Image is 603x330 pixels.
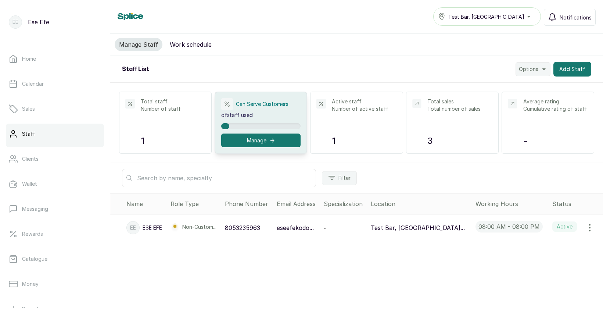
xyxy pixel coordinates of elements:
[126,199,165,208] div: Name
[371,223,465,232] p: Test Bar, [GEOGRAPHIC_DATA]...
[523,98,588,105] p: Average rating
[22,55,36,63] p: Home
[552,199,600,208] div: Status
[433,7,541,26] button: Test Bar, [GEOGRAPHIC_DATA]
[12,18,18,26] p: EE
[371,199,470,208] div: Location
[6,124,104,144] a: Staff
[28,18,49,26] p: Ese Efe
[6,224,104,244] a: Rewards
[332,98,396,105] p: Active staff
[516,62,550,76] button: Options
[519,65,538,73] span: Options
[324,199,365,208] div: Specialization
[22,155,39,163] p: Clients
[475,221,543,233] p: 08:00 am - 08:00 pm
[141,105,205,113] p: Number of staff
[22,180,37,188] p: Wallet
[22,230,43,238] p: Rewards
[182,223,216,232] p: Non-Custom...
[277,223,314,232] p: eseefekodo...
[6,274,104,294] a: Money
[143,224,162,231] p: Ese Efe
[171,199,219,208] div: Role Type
[332,105,396,113] p: Number of active staff
[448,13,524,21] span: Test Bar, [GEOGRAPHIC_DATA]
[553,62,591,77] button: Add Staff
[22,305,42,313] p: Reports
[6,299,104,319] a: Reports
[22,105,35,113] p: Sales
[338,174,351,182] span: Filter
[6,49,104,69] a: Home
[6,99,104,119] a: Sales
[322,171,357,185] button: Filter
[122,65,149,74] h2: Staff List
[6,174,104,194] a: Wallet
[6,149,104,169] a: Clients
[427,134,492,148] p: 3
[22,255,47,263] p: Catalogue
[225,199,271,208] div: Phone Number
[332,134,396,148] p: 1
[115,38,162,51] button: Manage Staff
[122,169,316,187] input: Search by name, specialty
[221,111,301,119] p: of staff used
[6,249,104,269] a: Catalogue
[165,38,216,51] button: Work schedule
[141,98,205,105] p: Total staff
[475,199,546,208] div: Working Hours
[22,205,48,213] p: Messaging
[141,134,205,148] p: 1
[6,74,104,94] a: Calendar
[324,225,326,231] span: -
[236,100,288,108] p: Can Serve Customers
[225,223,260,232] p: 8053235963
[523,134,588,148] p: -
[560,14,592,21] span: Notifications
[22,80,44,88] p: Calendar
[427,98,492,105] p: Total sales
[130,224,136,231] p: EE
[6,199,104,219] a: Messaging
[544,9,596,26] button: Notifications
[22,130,35,138] p: Staff
[427,105,492,113] p: Total number of sales
[523,105,588,113] p: Cumulative rating of staff
[277,199,318,208] div: Email Address
[552,221,577,232] label: Active
[22,280,39,288] p: Money
[221,134,301,147] button: Manage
